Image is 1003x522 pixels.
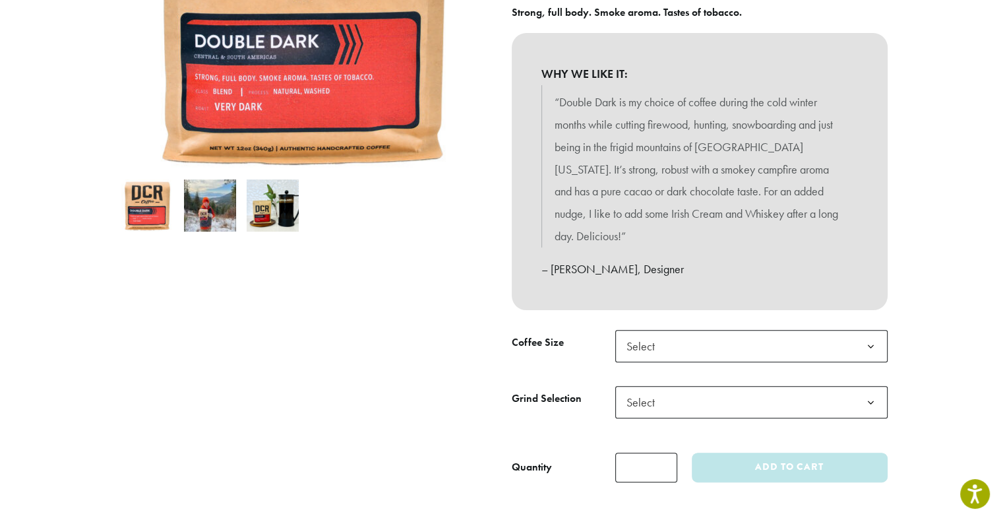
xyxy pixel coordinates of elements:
p: “Double Dark is my choice of coffee during the cold winter months while cutting firewood, hunting... [555,91,845,247]
p: – [PERSON_NAME], Designer [541,258,858,280]
label: Coffee Size [512,333,615,352]
button: Add to cart [692,453,887,482]
input: Product quantity [615,453,677,482]
span: Select [621,389,668,415]
img: Double Dark [121,179,173,232]
b: WHY WE LIKE IT: [541,63,858,85]
span: Select [621,333,668,359]
img: Double Dark - Image 2 [184,179,236,232]
span: Select [615,386,888,418]
label: Grind Selection [512,389,615,408]
b: Strong, full body. Smoke aroma. Tastes of tobacco. [512,5,742,19]
div: Quantity [512,459,552,475]
span: Select [615,330,888,362]
img: Double Dark - Image 3 [247,179,299,232]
